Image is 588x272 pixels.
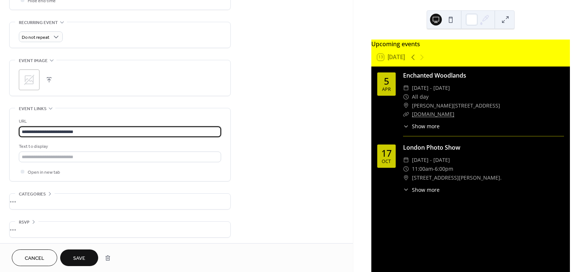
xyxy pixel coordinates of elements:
[403,71,466,79] a: Enchanted Woodlands
[19,69,39,90] div: ;
[403,101,409,110] div: ​
[412,110,454,118] a: [DOMAIN_NAME]
[371,40,570,48] div: Upcoming events
[403,156,409,164] div: ​
[19,57,48,65] span: Event image
[381,149,392,158] div: 17
[382,87,391,92] div: Apr
[25,255,44,262] span: Cancel
[19,19,58,27] span: Recurring event
[10,194,230,209] div: •••
[412,101,500,110] span: [PERSON_NAME][STREET_ADDRESS]
[382,159,391,164] div: Oct
[384,76,389,86] div: 5
[60,249,98,266] button: Save
[19,190,46,198] span: Categories
[403,164,409,173] div: ​
[19,118,220,125] div: URL
[19,105,47,113] span: Event links
[403,122,409,130] div: ​
[10,222,230,237] div: •••
[19,143,220,150] div: Text to display
[403,110,409,119] div: ​
[403,84,409,92] div: ​
[403,143,564,152] div: London Photo Show
[28,169,60,176] span: Open in new tab
[403,186,440,194] button: ​Show more
[403,173,409,182] div: ​
[403,186,409,194] div: ​
[433,164,435,173] span: -
[412,173,502,182] span: [STREET_ADDRESS][PERSON_NAME].
[403,122,440,130] button: ​Show more
[435,164,453,173] span: 6:00pm
[22,33,49,42] span: Do not repeat
[412,122,440,130] span: Show more
[412,186,440,194] span: Show more
[12,249,57,266] button: Cancel
[412,156,450,164] span: [DATE] - [DATE]
[73,255,85,262] span: Save
[19,218,30,226] span: RSVP
[412,84,450,92] span: [DATE] - [DATE]
[412,92,429,101] span: All day
[403,92,409,101] div: ​
[412,164,433,173] span: 11:00am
